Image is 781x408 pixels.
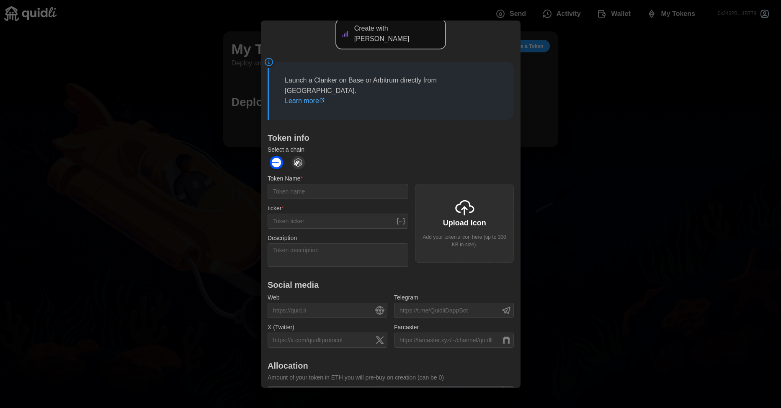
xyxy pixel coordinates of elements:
[394,293,418,302] label: Telegram
[268,373,514,382] p: Amount of your token in ETH you will pre-buy on creation (can be 0)
[268,234,297,243] label: Description
[268,386,514,401] input: 0 ETH
[394,332,514,347] input: https://farcaster.xyz/~/channel/quidli
[291,156,305,169] img: Arbitrum
[268,360,514,371] h1: Allocation
[289,154,307,171] button: Arbitrum
[285,97,325,104] a: Learn more
[268,279,514,290] h1: Social media
[354,23,441,44] p: Create with [PERSON_NAME]
[268,293,280,302] label: Web
[285,75,498,106] p: Launch a Clanker on Base or Arbitrum directly from [GEOGRAPHIC_DATA].
[394,323,419,332] label: Farcaster
[268,332,387,347] input: https://x.com/quidliprotocol
[268,184,408,199] input: Token name
[268,204,284,213] label: ticker
[268,132,514,143] h1: Token info
[268,174,303,183] label: Token Name
[270,156,283,169] img: Base
[268,323,294,332] label: X (Twitter)
[268,214,408,229] input: Token ticker
[394,303,514,318] input: https://t.me/QuidliDappBot
[268,154,285,171] button: Base
[268,303,387,318] input: https://quid.li
[268,145,514,154] p: Select a chain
